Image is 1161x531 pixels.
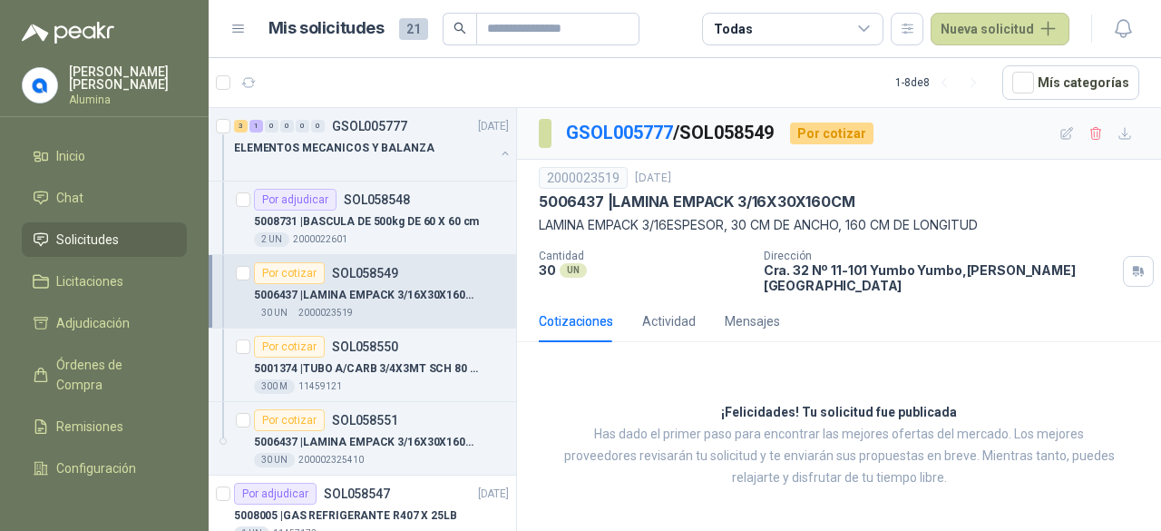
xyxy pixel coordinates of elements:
[539,262,556,278] p: 30
[22,306,187,340] a: Adjudicación
[22,139,187,173] a: Inicio
[234,507,457,525] p: 5008005 | GAS REFRIGERANTE R407 X 25LB
[22,222,187,257] a: Solicitudes
[56,458,136,478] span: Configuración
[254,336,325,358] div: Por cotizar
[209,329,516,402] a: Por cotizarSOL0585505001374 |TUBO A/CARB 3/4X3MT SCH 80 ROSCADO300 M11459121
[560,263,587,278] div: UN
[254,379,295,394] div: 300 M
[254,453,295,467] div: 30 UN
[56,271,123,291] span: Licitaciones
[478,118,509,135] p: [DATE]
[332,120,407,133] p: GSOL005777
[714,19,752,39] div: Todas
[562,424,1116,489] p: Has dado el primer paso para encontrar las mejores ofertas del mercado. Los mejores proveedores r...
[725,311,780,331] div: Mensajes
[234,140,434,157] p: ELEMENTOS MECANICOS Y BALANZA
[254,189,337,211] div: Por adjudicar
[254,360,480,378] p: 5001374 | TUBO A/CARB 3/4X3MT SCH 80 ROSCADO
[332,267,398,280] p: SOL058549
[721,402,957,424] h3: ¡Felicidades! Tu solicitud fue publicada
[790,123,873,144] div: Por cotizar
[249,120,263,133] div: 1
[254,262,325,284] div: Por cotizar
[298,306,353,320] p: 2000023519
[478,486,509,503] p: [DATE]
[209,402,516,476] a: Por cotizarSOL0585515006437 |LAMINA EMPACK 3/16X30X160CM30 UN200002325410
[344,193,410,206] p: SOL058548
[268,15,385,42] h1: Mis solicitudes
[296,120,309,133] div: 0
[69,94,187,105] p: Alumina
[209,255,516,329] a: Por cotizarSOL0585495006437 |LAMINA EMPACK 3/16X30X160CM30 UN2000023519
[454,22,466,34] span: search
[254,306,295,320] div: 30 UN
[539,192,855,211] p: 5006437 | LAMINA EMPACK 3/16X30X160CM
[399,18,428,40] span: 21
[254,409,325,431] div: Por cotizar
[298,379,342,394] p: 11459121
[566,119,776,147] p: / SOL058549
[56,313,130,333] span: Adjudicación
[234,115,512,173] a: 3 1 0 0 0 0 GSOL005777[DATE] ELEMENTOS MECANICOS Y BALANZA
[635,170,671,187] p: [DATE]
[56,188,83,208] span: Chat
[22,348,187,402] a: Órdenes de Compra
[22,22,114,44] img: Logo peakr
[539,311,613,331] div: Cotizaciones
[642,311,696,331] div: Actividad
[931,13,1069,45] button: Nueva solicitud
[332,414,398,427] p: SOL058551
[56,417,123,437] span: Remisiones
[254,287,480,304] p: 5006437 | LAMINA EMPACK 3/16X30X160CM
[234,120,248,133] div: 3
[539,215,1139,235] p: LAMINA EMPACK 3/16ESPESOR, 30 CM DE ANCHO, 160 CM DE LONGITUD
[566,122,673,143] a: GSOL005777
[265,120,278,133] div: 0
[23,68,57,103] img: Company Logo
[234,483,317,505] div: Por adjudicar
[895,68,988,97] div: 1 - 8 de 8
[69,65,187,91] p: [PERSON_NAME] [PERSON_NAME]
[254,434,480,451] p: 5006437 | LAMINA EMPACK 3/16X30X160CM
[539,250,749,262] p: Cantidad
[22,409,187,444] a: Remisiones
[764,250,1116,262] p: Dirección
[22,264,187,299] a: Licitaciones
[293,232,347,247] p: 2000022601
[332,340,398,353] p: SOL058550
[298,453,364,467] p: 200002325410
[280,120,294,133] div: 0
[254,232,289,247] div: 2 UN
[22,181,187,215] a: Chat
[254,213,479,231] p: 5008731 | BASCULA DE 500kg DE 60 X 60 cm
[56,355,170,395] span: Órdenes de Compra
[324,487,390,500] p: SOL058547
[56,230,119,250] span: Solicitudes
[764,262,1116,293] p: Cra. 32 Nº 11-101 Yumbo Yumbo , [PERSON_NAME][GEOGRAPHIC_DATA]
[539,167,628,189] div: 2000023519
[1002,65,1139,100] button: Mís categorías
[22,451,187,486] a: Configuración
[311,120,325,133] div: 0
[209,182,516,255] a: Por adjudicarSOL0585485008731 |BASCULA DE 500kg DE 60 X 60 cm2 UN2000022601
[56,146,85,166] span: Inicio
